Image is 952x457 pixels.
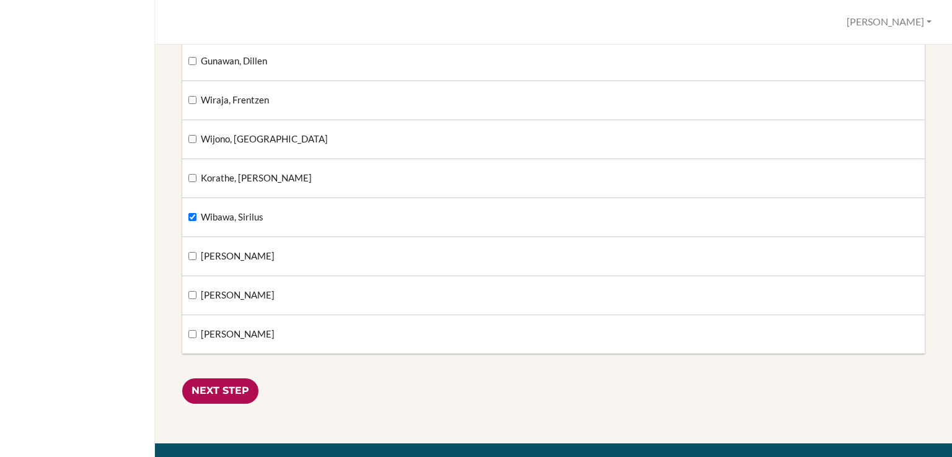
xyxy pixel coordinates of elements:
[188,94,269,107] label: Wiraja, Frentzen
[188,172,312,185] label: Korathe, [PERSON_NAME]
[188,291,196,299] input: [PERSON_NAME]
[841,11,937,33] button: [PERSON_NAME]
[188,211,263,224] label: Wibawa, Sirilus
[188,328,275,341] label: [PERSON_NAME]
[188,54,267,68] label: Gunawan, Dillen
[182,378,258,404] input: Next Step
[188,135,196,143] input: Wijono, [GEOGRAPHIC_DATA]
[188,174,196,182] input: Korathe, [PERSON_NAME]
[188,330,196,338] input: [PERSON_NAME]
[188,133,328,146] label: Wijono, [GEOGRAPHIC_DATA]
[188,289,275,302] label: [PERSON_NAME]
[188,213,196,221] input: Wibawa, Sirilus
[188,96,196,104] input: Wiraja, Frentzen
[188,252,196,260] input: [PERSON_NAME]
[188,250,275,263] label: [PERSON_NAME]
[188,57,196,65] input: Gunawan, Dillen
